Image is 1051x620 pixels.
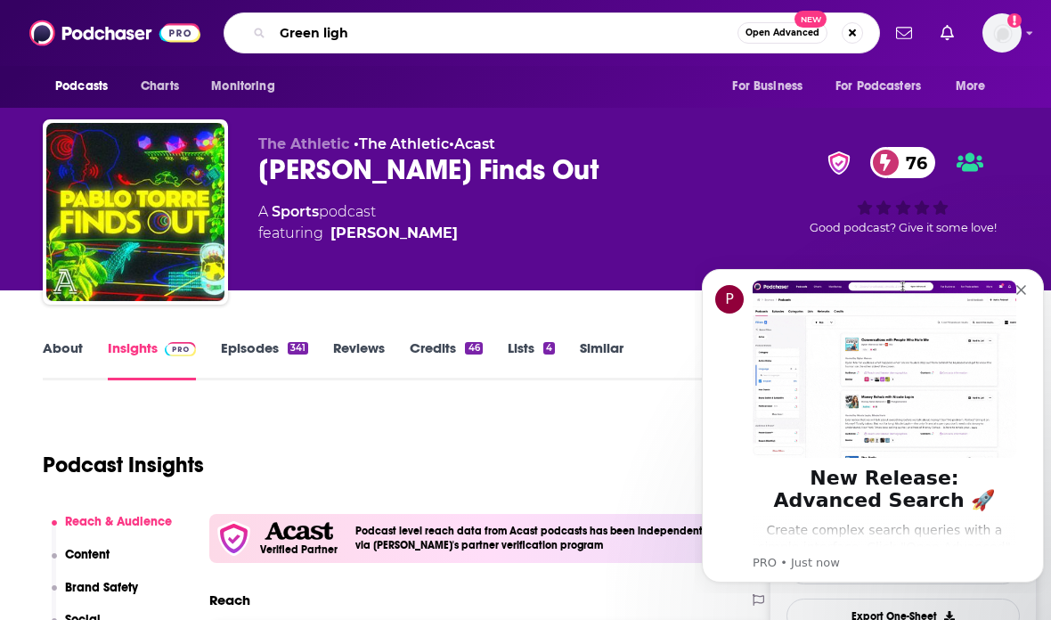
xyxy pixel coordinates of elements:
[65,580,138,595] p: Brand Safety
[272,203,319,220] a: Sports
[695,253,1051,593] iframe: Intercom notifications message
[794,11,827,28] span: New
[543,342,555,355] div: 4
[141,74,179,99] span: Charts
[258,223,458,244] span: featuring
[1007,13,1022,28] svg: Add a profile image
[209,591,250,608] h2: Reach
[810,221,997,234] span: Good podcast? Give it some love!
[870,147,936,178] a: 76
[216,521,251,556] img: verfied icon
[46,123,224,301] img: Pablo Torre Finds Out
[732,74,803,99] span: For Business
[273,19,737,47] input: Search podcasts, credits, & more...
[410,339,482,380] a: Credits46
[52,514,173,547] button: Reach & Audience
[333,339,385,380] a: Reviews
[982,13,1022,53] button: Show profile menu
[43,452,204,478] h1: Podcast Insights
[745,29,819,37] span: Open Advanced
[199,69,297,103] button: open menu
[580,339,623,380] a: Similar
[65,514,172,529] p: Reach & Audience
[29,16,200,50] img: Podchaser - Follow, Share and Rate Podcasts
[265,522,332,541] img: Acast
[824,69,947,103] button: open menu
[508,339,555,380] a: Lists4
[354,135,449,152] span: •
[465,342,482,355] div: 46
[224,12,880,53] div: Search podcasts, credits, & more...
[288,342,308,355] div: 341
[165,342,196,356] img: Podchaser Pro
[52,580,139,613] button: Brand Safety
[982,13,1022,53] span: Logged in as traviswinkler
[956,74,986,99] span: More
[55,74,108,99] span: Podcasts
[43,69,131,103] button: open menu
[221,339,308,380] a: Episodes341
[258,201,458,244] div: A podcast
[43,339,83,380] a: About
[258,135,349,152] span: The Athletic
[933,18,961,48] a: Show notifications dropdown
[454,135,495,152] a: Acast
[737,22,827,44] button: Open AdvancedNew
[129,69,190,103] a: Charts
[260,544,338,555] h5: Verified Partner
[330,223,458,244] a: Pablo Torre
[770,135,1037,246] div: verified Badge76Good podcast? Give it some love!
[720,69,825,103] button: open menu
[211,74,274,99] span: Monitoring
[108,339,196,380] a: InsightsPodchaser Pro
[449,135,495,152] span: •
[822,151,856,175] img: verified Badge
[835,74,921,99] span: For Podcasters
[982,13,1022,53] img: User Profile
[52,547,110,580] button: Content
[355,525,762,551] h4: Podcast level reach data from Acast podcasts has been independently verified via [PERSON_NAME]'s ...
[65,547,110,562] p: Content
[943,69,1008,103] button: open menu
[359,135,449,152] a: The Athletic
[889,18,919,48] a: Show notifications dropdown
[888,147,936,178] span: 76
